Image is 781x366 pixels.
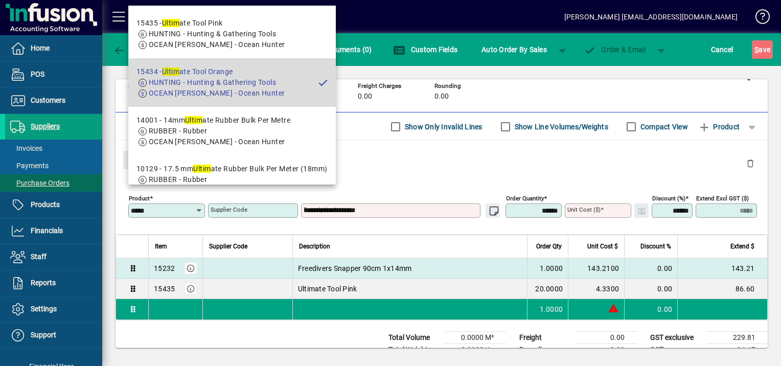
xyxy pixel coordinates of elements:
mat-label: Description [304,206,334,213]
app-page-header-button: Close [121,155,160,164]
td: 1.0000 [527,299,568,319]
td: 0.00 [624,279,677,299]
mat-label: Order Quantity [506,195,544,202]
span: Home [31,44,50,52]
app-page-header-button: Back [102,40,158,59]
a: Home [5,36,102,61]
button: Documents (0) [303,40,375,59]
span: Staff [31,253,47,261]
mat-label: Product [129,195,150,202]
span: Order Qty [536,241,562,252]
a: Settings [5,296,102,322]
div: 15435 [154,284,175,294]
td: Rounding [514,344,576,356]
span: - [204,93,206,101]
button: Auto Order By Sales [476,40,552,59]
td: GST exclusive [645,332,706,344]
td: 0.0000 M³ [445,332,506,344]
a: Customers [5,88,102,113]
td: 4.3300 [568,279,624,299]
td: 1.0000 [527,258,568,279]
a: Purchase Orders [5,174,102,192]
td: 0.00 [624,258,677,279]
span: 29/08/2025 [128,93,167,101]
span: Close [127,152,154,169]
button: Back [110,40,150,59]
span: ave [754,41,770,58]
td: Total Volume [383,332,445,344]
a: POS [5,62,102,87]
button: Cancel [708,40,736,59]
td: 0.00 [576,332,637,344]
span: Suppliers [31,122,60,130]
mat-label: Unit Cost ($) [567,206,601,213]
span: Support [31,331,56,339]
td: 34.47 [706,344,768,356]
span: Settings [31,305,57,313]
span: Unit Cost $ [587,241,618,252]
td: 86.60 [677,279,767,299]
td: 20.0000 [527,279,568,299]
div: Supplier Purchase Order [166,41,226,58]
a: Financials [5,218,102,244]
mat-label: Extend excl GST ($) [696,195,749,202]
td: 0.00 [576,344,637,356]
button: Custom Fields [390,40,460,59]
a: Payments [5,157,102,174]
span: S [754,45,759,54]
a: Reports [5,270,102,296]
app-page-header-button: Delete [738,158,763,168]
span: Customers [31,96,65,104]
span: Auto Order By Sales [481,41,547,58]
span: Documents (0) [306,45,372,54]
a: Invoices [5,140,102,157]
span: Invoices [10,144,42,152]
div: #1049 [247,42,267,58]
label: Show Line Volumes/Weights [513,122,608,132]
button: Order & Email [579,40,651,59]
span: 0.00 [434,93,449,101]
td: Freight [514,332,576,344]
div: 15232 [154,263,175,273]
button: Save [752,40,773,59]
span: POS [31,70,44,78]
span: Reports [31,279,56,287]
button: Close [123,151,158,169]
td: 143.2100 [568,258,624,279]
td: 0.00 [624,299,677,319]
button: Delete [738,151,763,175]
span: Discount % [640,241,671,252]
span: Item [155,241,167,252]
label: Compact View [638,122,688,132]
a: Support [5,323,102,348]
span: Cancel [711,41,733,58]
button: Add [135,8,168,26]
div: [PERSON_NAME] [EMAIL_ADDRESS][DOMAIN_NAME] [564,9,738,25]
span: Draft [284,47,303,53]
a: Knowledge Base [748,2,768,35]
td: Total Weight [383,344,445,356]
div: Product [116,141,768,178]
span: Back [113,45,147,54]
a: Products [5,192,102,218]
td: GST [645,344,706,356]
td: 143.21 [677,258,767,279]
span: Custom Fields [393,45,457,54]
span: Financials [31,226,63,235]
td: 229.81 [706,332,768,344]
mat-label: Supplier Code [211,206,247,213]
span: 1049 [281,93,297,101]
td: 0.0000 Kg [445,344,506,356]
span: Freedivers Snapper 90cm 1x14mm [298,263,412,273]
span: Supplier Code [209,241,247,252]
mat-label: Discount (%) [652,195,685,202]
span: Description [299,241,330,252]
span: 0.00 [358,93,372,101]
span: Purchase Orders [10,179,70,187]
span: Extend $ [730,241,754,252]
div: Selkie Diving Limited [201,9,267,25]
a: Staff [5,244,102,270]
button: Profile [168,8,201,26]
span: Payments [10,162,49,170]
span: Products [31,200,60,209]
